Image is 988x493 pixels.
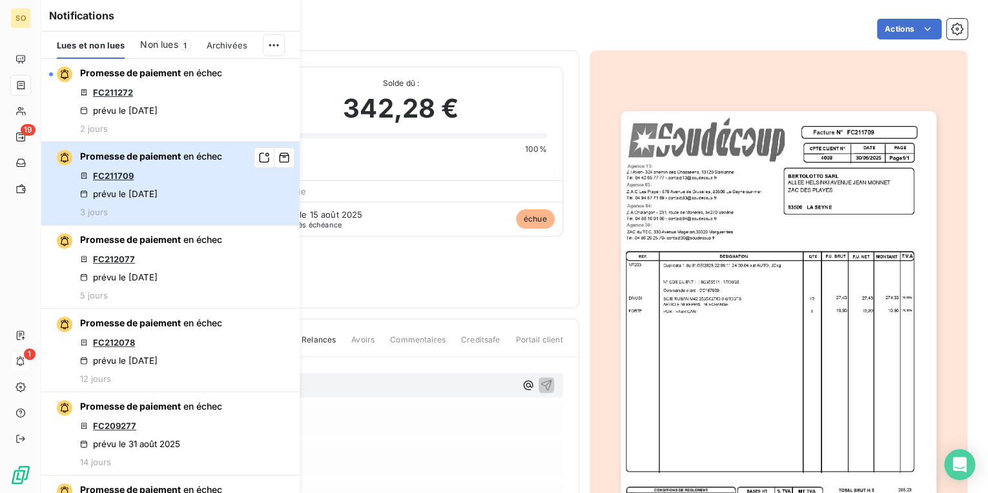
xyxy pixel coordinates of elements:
[271,209,362,220] span: Échue le 15 août 2025
[80,317,181,328] span: Promesse de paiement
[24,348,36,360] span: 1
[80,439,180,449] div: prévu le 31 août 2025
[10,465,31,485] img: Logo LeanPay
[302,334,336,356] span: Relances
[41,392,300,476] button: Promesse de paiement en échecFC209277prévu le 31 août 202514 jours
[343,89,458,128] span: 342,28 €
[140,38,178,51] span: Non lues
[271,221,342,229] span: après échéance
[80,355,158,366] div: prévu le [DATE]
[207,40,247,50] span: Archivées
[80,373,111,384] span: 12 jours
[80,234,181,245] span: Promesse de paiement
[390,334,446,356] span: Commentaires
[183,67,222,78] span: en échec
[93,254,135,264] a: FC212077
[41,309,300,392] button: Promesse de paiement en échecFC212078prévu le [DATE]12 jours
[10,8,31,28] div: SO
[21,124,36,136] span: 19
[41,59,300,142] button: Promesse de paiement en échecFC211272prévu le [DATE]2 jours
[57,40,125,50] span: Lues et non lues
[461,334,500,356] span: Creditsafe
[41,142,300,226] button: Promesse de paiement en échecFC211709prévu le [DATE]3 jours
[516,209,555,229] span: échue
[80,189,158,199] div: prévu le [DATE]
[525,143,547,155] span: 100%
[183,234,222,245] span: en échec
[877,19,942,39] button: Actions
[80,207,108,217] span: 3 jours
[515,334,562,356] span: Portail client
[183,151,222,162] span: en échec
[80,123,108,134] span: 2 jours
[80,457,111,467] span: 14 jours
[80,290,108,300] span: 5 jours
[49,8,292,23] h6: Notifications
[183,401,222,412] span: en échec
[80,105,158,116] div: prévu le [DATE]
[80,401,181,412] span: Promesse de paiement
[41,226,300,309] button: Promesse de paiement en échecFC212077prévu le [DATE]5 jours
[93,171,134,181] a: FC211709
[80,151,181,162] span: Promesse de paiement
[93,421,136,431] a: FC209277
[183,317,222,328] span: en échec
[351,334,375,356] span: Avoirs
[80,272,158,282] div: prévu le [DATE]
[255,78,546,89] span: Solde dû :
[180,39,191,51] span: 1
[93,87,133,98] a: FC211272
[93,337,135,348] a: FC212078
[944,449,975,480] div: Open Intercom Messenger
[80,67,181,78] span: Promesse de paiement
